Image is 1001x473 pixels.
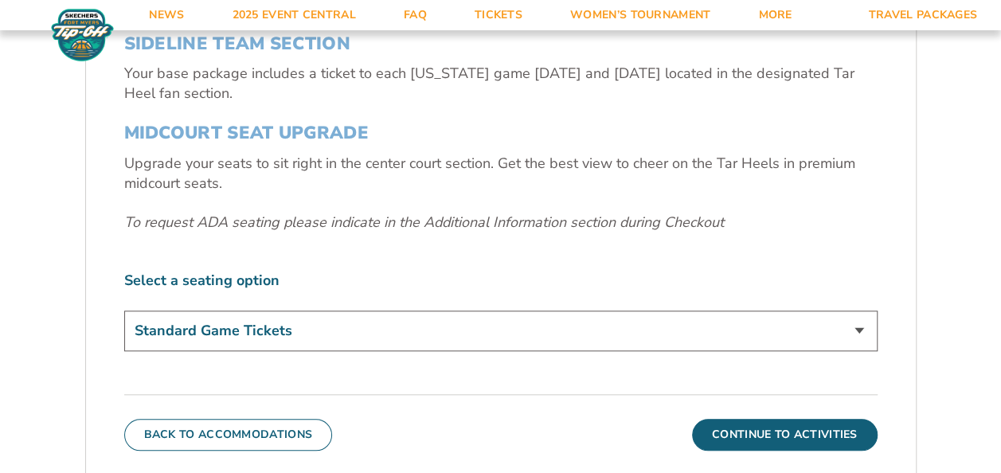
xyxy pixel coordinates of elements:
img: Fort Myers Tip-Off [48,8,117,62]
h3: MIDCOURT SEAT UPGRADE [124,123,878,143]
button: Continue To Activities [692,419,878,451]
p: Upgrade your seats to sit right in the center court section. Get the best view to cheer on the Ta... [124,154,878,193]
p: Your base package includes a ticket to each [US_STATE] game [DATE] and [DATE] located in the desi... [124,64,878,104]
button: Back To Accommodations [124,419,333,451]
em: To request ADA seating please indicate in the Additional Information section during Checkout [124,213,724,232]
label: Select a seating option [124,271,878,291]
h3: SIDELINE TEAM SECTION [124,33,878,54]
